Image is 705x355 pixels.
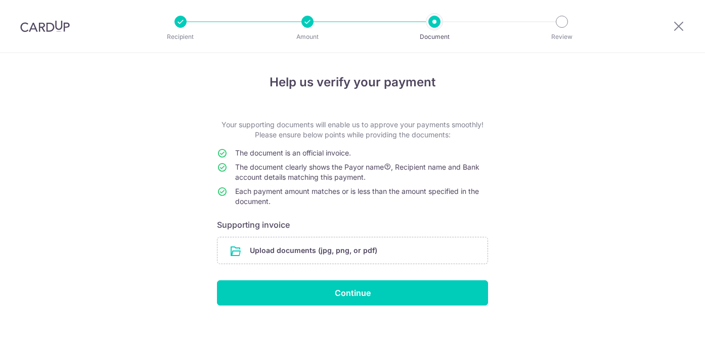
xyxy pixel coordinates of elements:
[217,120,488,140] p: Your supporting documents will enable us to approve your payments smoothly! Please ensure below p...
[235,163,479,181] span: The document clearly shows the Payor name , Recipient name and Bank account details matching this...
[143,32,218,42] p: Recipient
[397,32,472,42] p: Document
[235,148,351,157] span: The document is an official invoice.
[217,73,488,91] h4: Help us verify your payment
[524,32,599,42] p: Review
[217,237,488,264] div: Upload documents (jpg, png, or pdf)
[235,187,479,206] span: Each payment amount matches or is less than the amount specified in the document.
[217,280,488,306] input: Continue
[20,20,70,32] img: CardUp
[270,32,345,42] p: Amount
[217,219,488,231] h6: Supporting invoice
